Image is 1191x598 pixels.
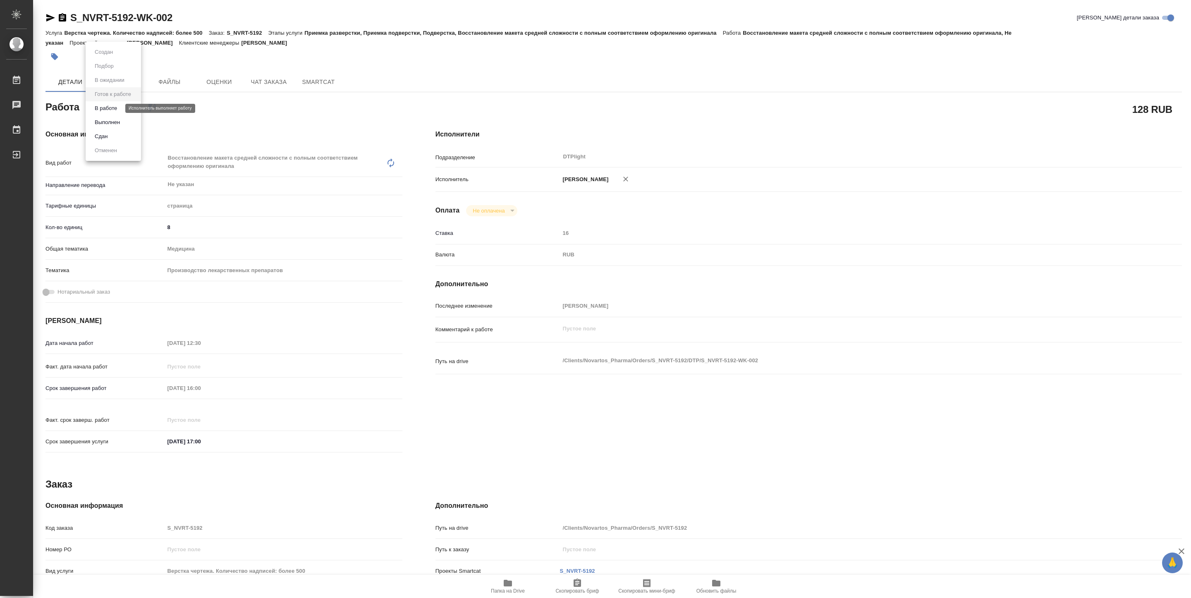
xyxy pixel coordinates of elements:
[92,146,120,155] button: Отменен
[92,118,122,127] button: Выполнен
[92,62,116,71] button: Подбор
[92,76,127,85] button: В ожидании
[92,104,120,113] button: В работе
[92,132,110,141] button: Сдан
[92,90,134,99] button: Готов к работе
[92,48,115,57] button: Создан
